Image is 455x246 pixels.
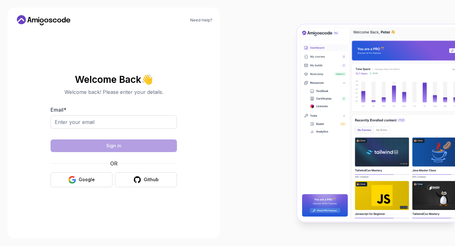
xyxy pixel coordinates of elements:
button: Sign in [51,139,177,152]
p: OR [110,160,118,167]
span: 👋 [140,72,155,87]
a: Need Help? [190,18,212,23]
label: Email * [51,107,66,113]
div: Sign in [106,143,121,149]
button: Github [115,172,177,187]
img: Amigoscode Dashboard [297,25,455,221]
p: Welcome back! Please enter your details. [51,88,177,96]
div: Github [144,176,159,183]
h2: Welcome Back [51,74,177,84]
input: Enter your email [51,115,177,129]
a: Home link [15,15,72,25]
div: Google [79,176,95,183]
button: Google [51,172,112,187]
